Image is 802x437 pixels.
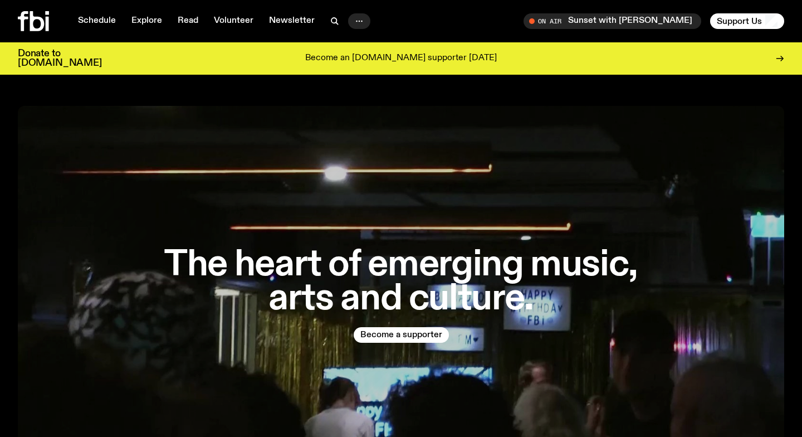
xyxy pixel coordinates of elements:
button: On AirSunset with [PERSON_NAME] [524,13,701,29]
a: Explore [125,13,169,29]
a: Schedule [71,13,123,29]
a: Newsletter [262,13,321,29]
a: Read [171,13,205,29]
h1: The heart of emerging music, arts and culture. [151,248,651,316]
button: Become a supporter [354,327,449,343]
a: Volunteer [207,13,260,29]
button: Support Us [710,13,784,29]
h3: Donate to [DOMAIN_NAME] [18,49,102,68]
p: Become an [DOMAIN_NAME] supporter [DATE] [305,54,497,64]
span: Support Us [717,16,762,26]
